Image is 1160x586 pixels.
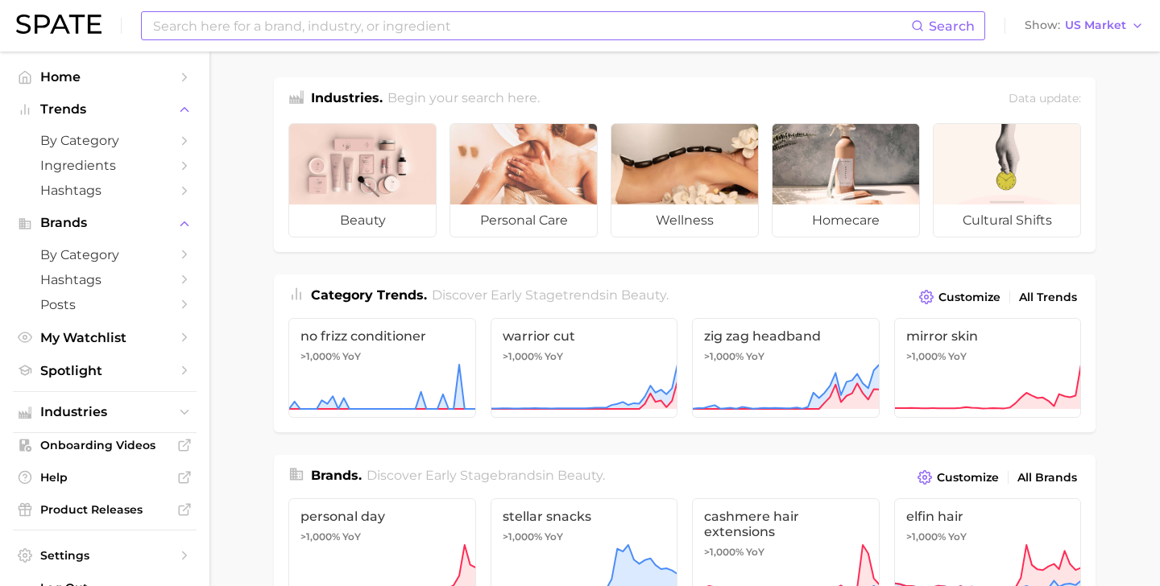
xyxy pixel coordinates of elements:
[503,350,542,362] span: >1,000%
[13,325,197,350] a: My Watchlist
[1065,21,1126,30] span: US Market
[704,546,744,558] span: >1,000%
[342,530,361,543] span: YoY
[13,128,197,153] a: by Category
[13,267,197,292] a: Hashtags
[948,530,967,543] span: YoY
[300,509,464,524] span: personal day
[342,350,361,363] span: YoY
[40,297,169,312] span: Posts
[40,272,169,287] span: Hashtags
[311,287,427,303] span: Category Trends .
[746,546,764,559] span: YoY
[40,216,169,230] span: Brands
[387,89,540,110] h2: Begin your search here.
[432,287,669,303] span: Discover Early Stage trends in .
[300,328,464,344] span: no frizz conditioner
[1021,15,1148,36] button: ShowUS Market
[692,318,880,418] a: zig zag headband>1,000% YoY
[1013,467,1081,489] a: All Brands
[611,204,758,237] span: wellness
[503,509,666,524] span: stellar snacks
[13,211,197,235] button: Brands
[1015,287,1081,308] a: All Trends
[894,318,1082,418] a: mirror skin>1,000% YoY
[906,509,1070,524] span: elfin hair
[40,363,169,378] span: Spotlight
[13,497,197,522] a: Product Releases
[40,247,169,262] span: by Category
[13,178,197,203] a: Hashtags
[503,328,666,344] span: warrior cut
[300,350,340,362] span: >1,000%
[288,318,476,418] a: no frizz conditioner>1,000% YoY
[13,153,197,178] a: Ingredients
[300,530,340,543] span: >1,000%
[704,350,744,362] span: >1,000%
[929,19,975,34] span: Search
[491,318,678,418] a: warrior cut>1,000% YoY
[40,470,169,485] span: Help
[16,14,101,34] img: SPATE
[545,530,563,543] span: YoY
[611,123,759,237] a: wellness
[772,123,920,237] a: homecare
[13,543,197,567] a: Settings
[913,466,1003,489] button: Customize
[704,328,868,344] span: zig zag headband
[557,468,603,483] span: beauty
[40,405,169,419] span: Industries
[40,69,169,85] span: Home
[915,286,1005,308] button: Customize
[13,433,197,457] a: Onboarding Videos
[288,123,437,237] a: beauty
[289,204,436,237] span: beauty
[450,204,597,237] span: personal care
[367,468,605,483] span: Discover Early Stage brands in .
[13,292,197,317] a: Posts
[1009,89,1081,110] div: Data update:
[1019,291,1077,304] span: All Trends
[449,123,598,237] a: personal care
[40,438,169,452] span: Onboarding Videos
[906,530,946,543] span: >1,000%
[704,509,868,539] span: cashmere hair extensions
[40,548,169,563] span: Settings
[1017,471,1077,485] span: All Brands
[937,471,999,485] span: Customize
[13,242,197,267] a: by Category
[503,530,542,543] span: >1,000%
[773,204,919,237] span: homecare
[746,350,764,363] span: YoY
[13,400,197,424] button: Industries
[40,183,169,198] span: Hashtags
[40,133,169,148] span: by Category
[906,350,946,362] span: >1,000%
[621,287,666,303] span: beauty
[1025,21,1060,30] span: Show
[40,102,169,117] span: Trends
[906,328,1070,344] span: mirror skin
[40,330,169,345] span: My Watchlist
[938,291,1000,304] span: Customize
[40,158,169,173] span: Ingredients
[13,97,197,122] button: Trends
[311,468,362,483] span: Brands .
[934,204,1080,237] span: cultural shifts
[13,465,197,489] a: Help
[40,502,169,517] span: Product Releases
[933,123,1081,237] a: cultural shifts
[545,350,563,363] span: YoY
[13,358,197,383] a: Spotlight
[311,89,383,110] h1: Industries.
[151,12,911,39] input: Search here for a brand, industry, or ingredient
[13,64,197,89] a: Home
[948,350,967,363] span: YoY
